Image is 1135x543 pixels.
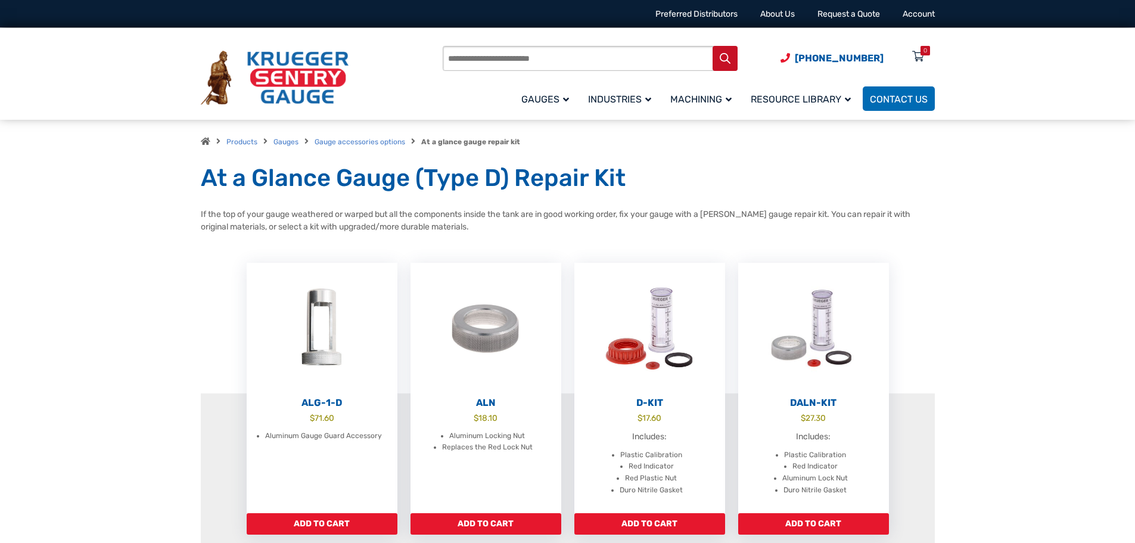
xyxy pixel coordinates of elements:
[201,208,935,233] p: If the top of your gauge weathered or warped but all the components inside the tank are in good w...
[801,413,826,423] bdi: 27.30
[760,9,795,19] a: About Us
[620,485,683,497] li: Duro Nitrile Gasket
[247,397,397,409] h2: ALG-1-D
[638,413,661,423] bdi: 17.60
[738,513,889,535] a: Add to cart: “DALN-Kit”
[751,94,851,105] span: Resource Library
[870,94,928,105] span: Contact Us
[226,138,257,146] a: Products
[315,138,405,146] a: Gauge accessories options
[625,473,677,485] li: Red Plastic Nut
[581,85,663,113] a: Industries
[738,263,889,394] img: DALN-Kit
[801,413,806,423] span: $
[201,163,935,193] h1: At a Glance Gauge (Type D) Repair Kit
[738,263,889,513] a: DALN-Kit $27.30 Includes: Plastic Calibration Red Indicator Aluminum Lock Nut Duro Nitrile Gasket
[265,430,382,442] li: Aluminum Gauge Guard Accessory
[474,413,478,423] span: $
[586,430,713,443] p: Includes:
[310,413,315,423] span: $
[783,485,847,497] li: Duro Nitrile Gasket
[744,85,863,113] a: Resource Library
[201,51,349,106] img: Krueger Sentry Gauge
[588,94,651,105] span: Industries
[247,263,397,394] img: ALG-OF
[663,85,744,113] a: Machining
[574,263,725,513] a: D-Kit $17.60 Includes: Plastic Calibration Red Indicator Red Plastic Nut Duro Nitrile Gasket
[782,473,848,485] li: Aluminum Lock Nut
[863,86,935,111] a: Contact Us
[780,51,884,66] a: Phone Number (920) 434-8860
[521,94,569,105] span: Gauges
[411,263,561,394] img: ALN
[738,397,889,409] h2: DALN-Kit
[574,513,725,535] a: Add to cart: “D-Kit”
[310,413,334,423] bdi: 71.60
[442,442,533,454] li: Replaces the Red Lock Nut
[514,85,581,113] a: Gauges
[574,397,725,409] h2: D-Kit
[638,413,642,423] span: $
[273,138,298,146] a: Gauges
[411,513,561,535] a: Add to cart: “ALN”
[792,461,838,473] li: Red Indicator
[474,413,497,423] bdi: 18.10
[655,9,738,19] a: Preferred Distributors
[247,263,397,513] a: ALG-1-D $71.60 Aluminum Gauge Guard Accessory
[620,449,682,461] li: Plastic Calibration
[923,46,927,55] div: 0
[670,94,732,105] span: Machining
[750,430,877,443] p: Includes:
[449,430,525,442] li: Aluminum Locking Nut
[421,138,520,146] strong: At a glance gauge repair kit
[411,263,561,513] a: ALN $18.10 Aluminum Locking Nut Replaces the Red Lock Nut
[629,461,674,473] li: Red Indicator
[247,513,397,535] a: Add to cart: “ALG-1-D”
[411,397,561,409] h2: ALN
[817,9,880,19] a: Request a Quote
[574,263,725,394] img: D-Kit
[795,52,884,64] span: [PHONE_NUMBER]
[903,9,935,19] a: Account
[784,449,846,461] li: Plastic Calibration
